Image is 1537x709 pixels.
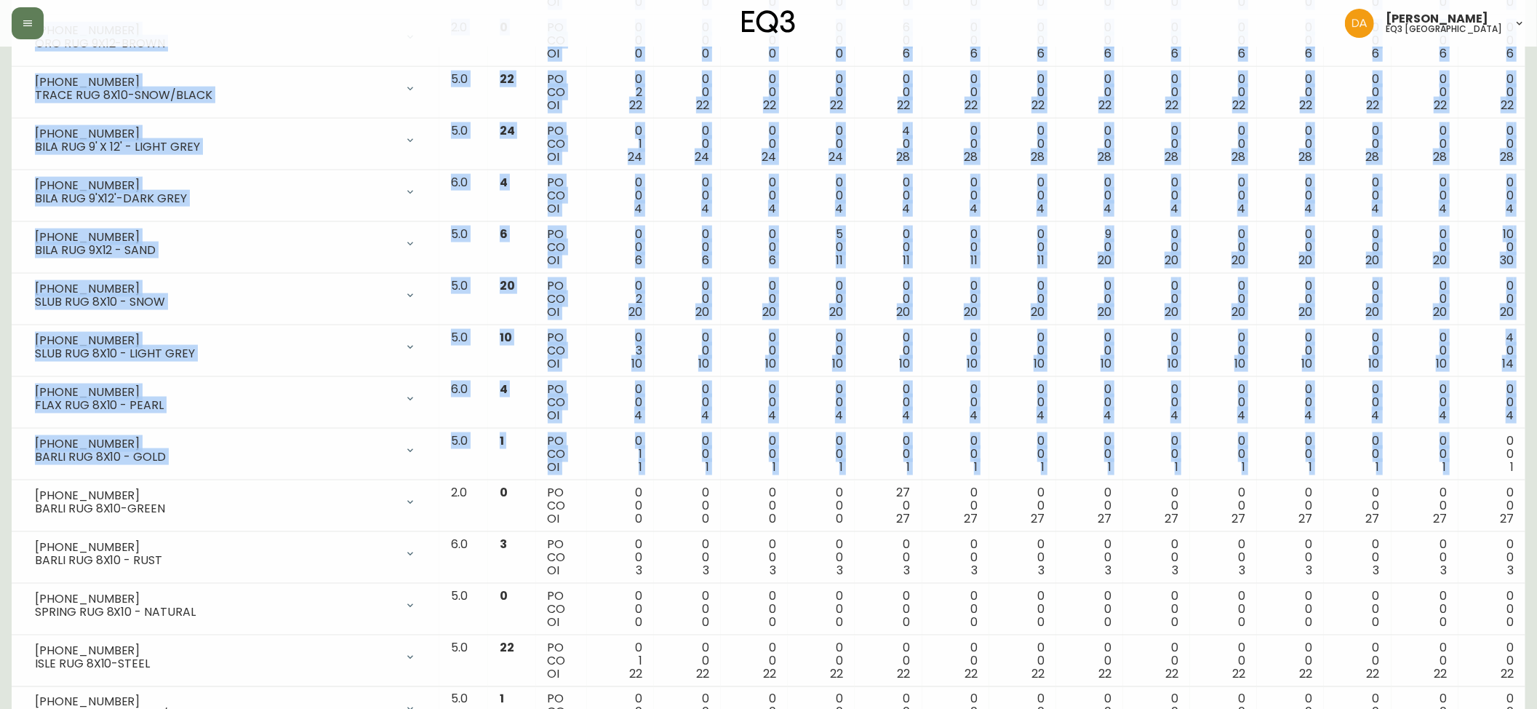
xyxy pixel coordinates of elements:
span: 4 [1506,407,1514,424]
div: 0 0 [1135,331,1178,371]
div: PO CO [548,435,575,474]
div: [PHONE_NUMBER]BARLI RUG 8X10 - GOLD [23,435,428,467]
div: 0 0 [1001,73,1045,112]
div: 0 0 [666,383,709,422]
div: 0 0 [1135,124,1178,164]
div: [PHONE_NUMBER]SLUB RUG 8X10 - LIGHT GREY [23,331,428,363]
span: 24 [500,122,515,139]
div: 0 0 [1001,124,1045,164]
span: 4 [1372,407,1380,424]
div: BARLI RUG 8X10 - RUST [35,554,396,567]
span: 28 [1165,148,1178,165]
span: OI [548,97,560,114]
span: 20 [1098,252,1111,269]
span: 24 [829,148,843,165]
div: 0 0 [666,73,709,112]
div: 0 0 [732,73,776,112]
div: 0 0 [799,435,843,474]
div: 0 2 [599,280,642,319]
div: [PHONE_NUMBER]SPRING RUG 8X10 - NATURAL [23,590,428,622]
div: [PHONE_NUMBER] [35,334,396,347]
div: 0 0 [666,124,709,164]
div: 0 1 [599,435,642,474]
div: PO CO [548,383,575,422]
span: OI [548,252,560,269]
div: 0 0 [1202,331,1245,371]
div: SLUB RUG 8X10 - SNOW [35,296,396,309]
span: 22 [1501,97,1514,114]
span: 30 [1500,252,1514,269]
span: 20 [1231,304,1245,320]
div: 9 0 [1068,228,1111,267]
span: 4 [768,407,776,424]
span: 11 [970,252,978,269]
span: 20 [829,304,843,320]
span: 6 [1373,45,1380,62]
span: 10 [698,355,709,372]
div: 0 1 [599,124,642,164]
div: 0 0 [666,228,709,267]
div: 0 0 [1269,73,1312,112]
span: 10 [765,355,776,372]
div: BILA RUG 9X12 - SAND [35,244,396,257]
div: 0 0 [866,73,910,112]
div: BARLI RUG 8X10-GREEN [35,502,396,515]
div: 0 0 [934,228,978,267]
span: 4 [1103,407,1111,424]
span: 10 [1101,355,1111,372]
img: logo [742,10,796,33]
div: 0 0 [866,176,910,215]
span: 10 [1436,355,1447,372]
span: 20 [1165,304,1178,320]
span: 4 [634,200,642,217]
span: 4 [701,407,709,424]
td: 5.0 [439,119,489,170]
span: 6 [1440,45,1447,62]
div: 0 0 [1403,383,1447,422]
div: 0 0 [1001,331,1045,371]
span: 6 [1171,45,1178,62]
div: 0 0 [1269,228,1312,267]
div: 0 0 [934,21,978,60]
div: 0 0 [1068,124,1111,164]
span: 6 [903,45,911,62]
div: 0 0 [1403,73,1447,112]
div: 0 0 [1001,383,1045,422]
div: 0 0 [1001,280,1045,319]
div: BARLI RUG 8X10 - GOLD [35,451,396,464]
div: 0 0 [1202,383,1245,422]
span: 22 [1098,97,1111,114]
div: 0 0 [866,228,910,267]
div: 0 0 [732,228,776,267]
div: PO CO [548,124,575,164]
span: 20 [1366,252,1380,269]
div: 0 0 [732,383,776,422]
span: 22 [1434,97,1447,114]
div: 0 0 [732,124,776,164]
span: 4 [970,407,978,424]
div: [PHONE_NUMBER] [35,489,396,502]
div: PO CO [548,331,575,371]
span: OI [548,200,560,217]
div: ORO RUG 9X12-BROWN [35,37,396,50]
span: 28 [964,148,978,165]
div: 0 0 [1068,280,1111,319]
span: 28 [1500,148,1514,165]
td: 5.0 [439,222,489,274]
span: 4 [970,200,978,217]
div: 0 0 [1470,124,1514,164]
span: OI [548,45,560,62]
span: 24 [762,148,776,165]
span: 22 [1367,97,1380,114]
div: 0 0 [1001,176,1045,215]
div: 0 0 [1001,228,1045,267]
span: 4 [1439,407,1447,424]
div: PO CO [548,228,575,267]
div: 0 0 [1403,124,1447,164]
span: 20 [1433,304,1447,320]
span: 22 [830,97,843,114]
span: 20 [1031,304,1045,320]
span: 4 [1305,407,1313,424]
div: 0 0 [1470,383,1514,422]
div: 0 0 [1202,228,1245,267]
